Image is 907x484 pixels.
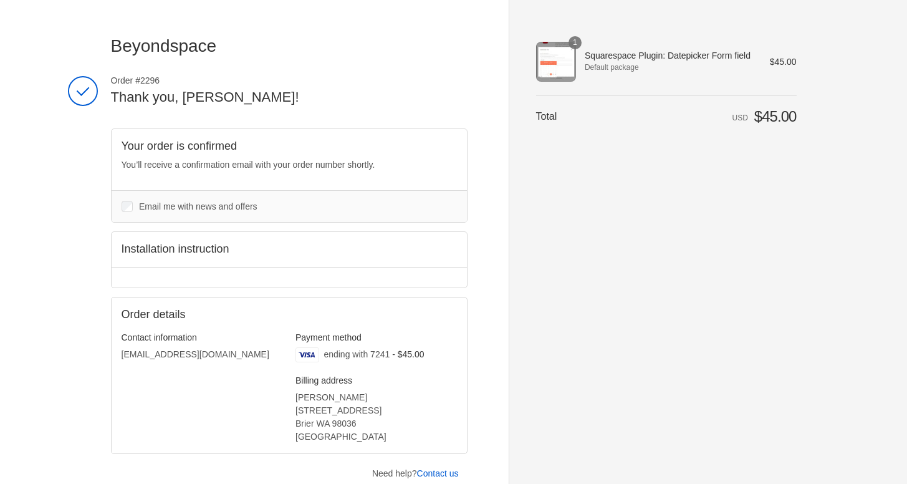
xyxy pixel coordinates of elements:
a: Contact us [417,468,459,478]
p: Need help? [372,467,459,480]
span: USD [732,114,748,122]
span: $45.00 [770,57,797,67]
h2: Thank you, [PERSON_NAME]! [111,89,468,107]
span: Beyondspace [111,36,217,56]
h3: Payment method [295,332,457,343]
span: Order #2296 [111,75,468,86]
h2: Order details [122,307,289,322]
bdo: [EMAIL_ADDRESS][DOMAIN_NAME] [122,349,269,359]
address: [PERSON_NAME] [STREET_ADDRESS] Brier WA 98036 [GEOGRAPHIC_DATA] [295,391,457,443]
p: You’ll receive a confirmation email with your order number shortly. [122,158,457,172]
h2: Your order is confirmed [122,139,457,153]
h3: Billing address [295,375,457,386]
span: $45.00 [754,108,797,125]
h3: Contact information [122,332,283,343]
span: Email me with news and offers [139,201,257,211]
span: Default package [585,62,752,73]
span: ending with 7241 [324,349,390,359]
h2: Installation instruction [122,242,457,256]
span: Squarespace Plugin: Datepicker Form field [585,50,752,61]
span: 1 [569,36,582,49]
span: - $45.00 [392,349,424,359]
span: Total [536,111,557,122]
img: Squarespace Plugin: Datepicker Form field - Default package [536,42,576,82]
